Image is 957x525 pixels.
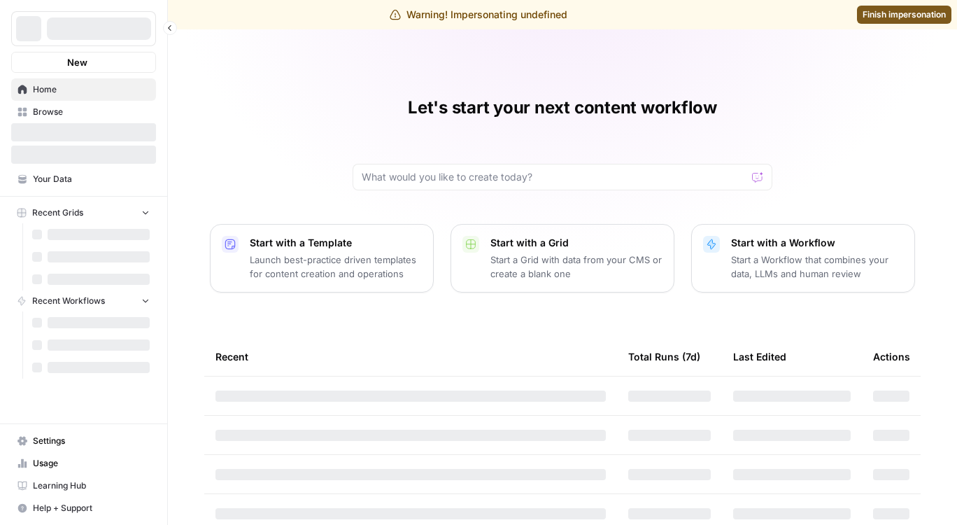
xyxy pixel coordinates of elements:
a: Home [11,78,156,101]
button: New [11,52,156,73]
span: Learning Hub [33,479,150,492]
span: Settings [33,435,150,447]
span: Home [33,83,150,96]
button: Start with a TemplateLaunch best-practice driven templates for content creation and operations [210,224,434,293]
p: Start with a Grid [490,236,662,250]
span: Recent Grids [32,206,83,219]
span: Finish impersonation [863,8,946,21]
p: Start a Workflow that combines your data, LLMs and human review [731,253,903,281]
button: Help + Support [11,497,156,519]
span: Usage [33,457,150,470]
a: Learning Hub [11,475,156,497]
span: Recent Workflows [32,295,105,307]
div: Warning! Impersonating undefined [390,8,567,22]
span: Your Data [33,173,150,185]
span: Help + Support [33,502,150,514]
h1: Let's start your next content workflow [408,97,717,119]
input: What would you like to create today? [362,170,746,184]
div: Recent [215,337,606,376]
span: Browse [33,106,150,118]
a: Browse [11,101,156,123]
span: New [67,55,87,69]
div: Actions [873,337,910,376]
button: Recent Grids [11,202,156,223]
p: Launch best-practice driven templates for content creation and operations [250,253,422,281]
a: Settings [11,430,156,452]
button: Start with a GridStart a Grid with data from your CMS or create a blank one [451,224,674,293]
a: Your Data [11,168,156,190]
p: Start a Grid with data from your CMS or create a blank one [490,253,662,281]
a: Finish impersonation [857,6,951,24]
button: Start with a WorkflowStart a Workflow that combines your data, LLMs and human review [691,224,915,293]
div: Total Runs (7d) [628,337,700,376]
button: Recent Workflows [11,290,156,311]
a: Usage [11,452,156,475]
p: Start with a Workflow [731,236,903,250]
div: Last Edited [733,337,786,376]
p: Start with a Template [250,236,422,250]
